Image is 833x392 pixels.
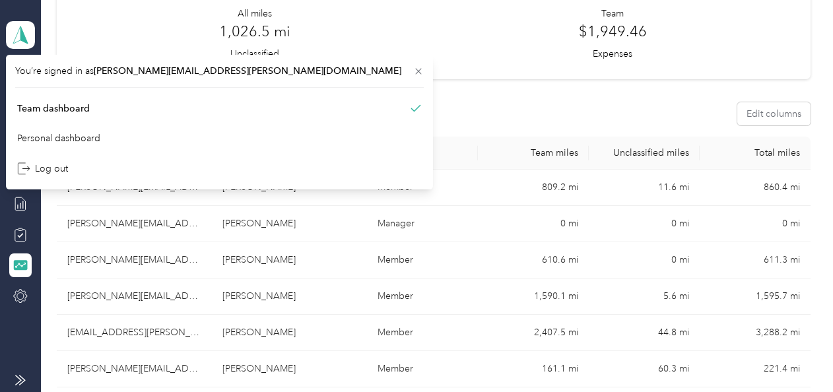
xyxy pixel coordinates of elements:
[212,242,367,278] td: Gean M. Casteel
[759,318,833,392] iframe: Everlance-gr Chat Button Frame
[737,102,811,125] button: Edit columns
[17,131,100,145] div: Personal dashboard
[367,315,478,351] td: Member
[478,351,589,387] td: 161.1 mi
[367,351,478,387] td: Member
[94,65,401,77] span: [PERSON_NAME][EMAIL_ADDRESS][PERSON_NAME][DOMAIN_NAME]
[589,351,700,387] td: 60.3 mi
[478,137,589,170] th: Team miles
[593,47,632,61] p: Expenses
[589,137,700,170] th: Unclassified miles
[367,206,478,242] td: Manager
[367,242,478,278] td: Member
[230,47,279,61] p: Unclassified
[57,278,212,315] td: linda.kaiser@crossmark.com
[212,206,367,242] td: ALISON LEE
[238,7,272,20] p: All miles
[579,20,647,42] h3: $1,949.46
[601,7,624,20] p: Team
[478,315,589,351] td: 2,407.5 mi
[700,278,811,315] td: 1,595.7 mi
[478,170,589,206] td: 809.2 mi
[589,206,700,242] td: 0 mi
[15,64,424,78] span: You’re signed in as
[219,20,290,42] h3: 1,026.5 mi
[589,170,700,206] td: 11.6 mi
[212,278,367,315] td: Linda K. Kaiser
[700,206,811,242] td: 0 mi
[17,102,90,115] div: Team dashboard
[700,170,811,206] td: 860.4 mi
[589,242,700,278] td: 0 mi
[700,351,811,387] td: 221.4 mi
[700,242,811,278] td: 611.3 mi
[478,242,589,278] td: 610.6 mi
[478,278,589,315] td: 1,590.1 mi
[367,278,478,315] td: Member
[700,315,811,351] td: 3,288.2 mi
[57,351,212,387] td: rebecca.denison@crossmark.com
[212,351,367,387] td: Rebecca K. Denison
[589,278,700,315] td: 5.6 mi
[212,315,367,351] td: Allieu T. Jalloh
[478,206,589,242] td: 0 mi
[57,315,212,351] td: ali.jalloh@crossmark.com
[700,137,811,170] th: Total miles
[589,315,700,351] td: 44.8 mi
[57,242,212,278] td: gean.casteel@crossmark.com
[57,206,212,242] td: alison.lee@crossmark.com
[17,162,68,176] div: Log out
